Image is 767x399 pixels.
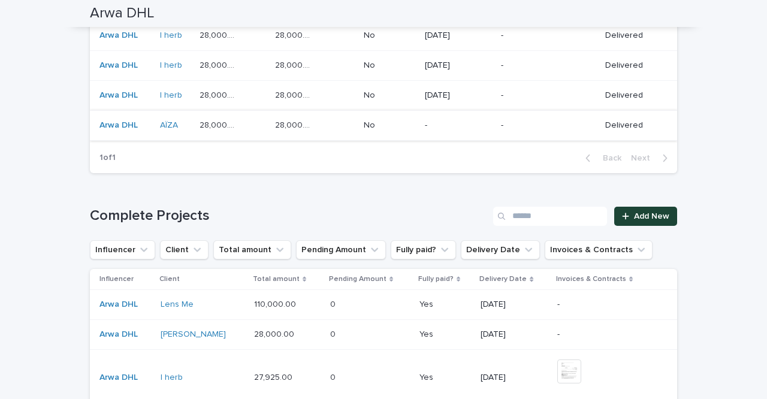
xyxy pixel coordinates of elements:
p: Total amount [253,273,300,286]
a: Arwa DHL [99,61,138,71]
button: Client [160,240,209,259]
p: Yes [419,327,436,340]
p: - [557,300,643,310]
button: Fully paid? [391,240,456,259]
button: Influencer [90,240,155,259]
span: Back [596,154,621,162]
button: Delivery Date [461,240,540,259]
button: Invoices & Contracts [545,240,653,259]
tr: Arwa DHL AÏZA 28,000.0028,000.00 28,000.0028,000.00 NoNo --Delivered [90,110,677,140]
p: Fully paid? [418,273,454,286]
a: I herb [160,61,182,71]
p: 0 [330,327,338,340]
p: 28,000.00 [254,327,297,340]
p: Client [159,273,180,286]
p: [DATE] [481,300,548,310]
p: - [501,120,576,131]
a: I herb [160,90,182,101]
a: Lens Me [161,300,194,310]
a: AÏZA [160,120,178,131]
p: Delivery Date [479,273,527,286]
p: 28,000.00 [200,118,240,131]
p: No [364,28,378,41]
a: I herb [160,31,182,41]
p: - [557,330,643,340]
p: 110,000.00 [254,297,298,310]
p: 27,925.00 [254,370,295,383]
tr: Arwa DHL Lens Me 110,000.00110,000.00 00 YesYes [DATE]- [90,290,677,320]
p: - [501,31,576,41]
p: 28,000.00 [200,58,240,71]
button: Total amount [213,240,291,259]
a: Arwa DHL [99,31,138,41]
span: Add New [634,212,669,220]
p: Delivered [605,90,658,101]
p: [DATE] [481,330,548,340]
a: I herb [161,373,183,383]
p: - [501,90,576,101]
button: Back [576,153,626,164]
p: [DATE] [425,90,491,101]
h1: Complete Projects [90,207,488,225]
tr: Arwa DHL [PERSON_NAME] 28,000.0028,000.00 00 YesYes [DATE]- [90,319,677,349]
a: Arwa DHL [99,90,138,101]
input: Search [493,207,607,226]
p: Influencer [99,273,134,286]
p: - [425,120,491,131]
span: Next [631,154,657,162]
button: Next [626,153,677,164]
a: Arwa DHL [99,373,138,383]
p: [DATE] [481,373,548,383]
a: Arwa DHL [99,120,138,131]
p: 28,000.00 [275,58,315,71]
a: Arwa DHL [99,300,138,310]
p: 1 of 1 [90,143,125,173]
p: 28,000.00 [275,118,315,131]
p: Delivered [605,120,658,131]
p: Delivered [605,31,658,41]
p: 28,000.00 [275,88,315,101]
tr: Arwa DHL I herb 28,000.0028,000.00 28,000.0028,000.00 NoNo [DATE]-Delivered [90,51,677,81]
p: Invoices & Contracts [556,273,626,286]
p: [DATE] [425,31,491,41]
tr: Arwa DHL I herb 28,000.0028,000.00 28,000.0028,000.00 NoNo [DATE]-Delivered [90,21,677,51]
p: Yes [419,297,436,310]
a: [PERSON_NAME] [161,330,226,340]
p: - [501,61,576,71]
p: Pending Amount [329,273,386,286]
p: 0 [330,297,338,310]
a: Arwa DHL [99,330,138,340]
p: Yes [419,370,436,383]
p: 28,000.00 [200,88,240,101]
p: Delivered [605,61,658,71]
a: Add New [614,207,677,226]
p: 28,000.00 [275,28,315,41]
tr: Arwa DHL I herb 28,000.0028,000.00 28,000.0028,000.00 NoNo [DATE]-Delivered [90,81,677,111]
h2: Arwa DHL [90,5,154,22]
p: [DATE] [425,61,491,71]
button: Pending Amount [296,240,386,259]
p: No [364,118,378,131]
p: 0 [330,370,338,383]
p: 28,000.00 [200,28,240,41]
p: No [364,58,378,71]
p: No [364,88,378,101]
